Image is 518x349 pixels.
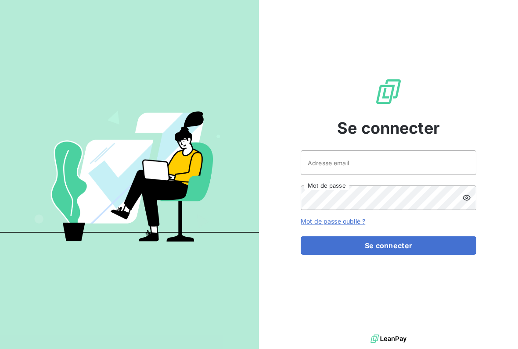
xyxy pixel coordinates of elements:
a: Mot de passe oublié ? [301,217,365,225]
img: logo [371,332,406,345]
span: Se connecter [337,116,440,140]
button: Se connecter [301,236,476,255]
img: Logo LeanPay [374,78,403,106]
input: placeholder [301,150,476,175]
